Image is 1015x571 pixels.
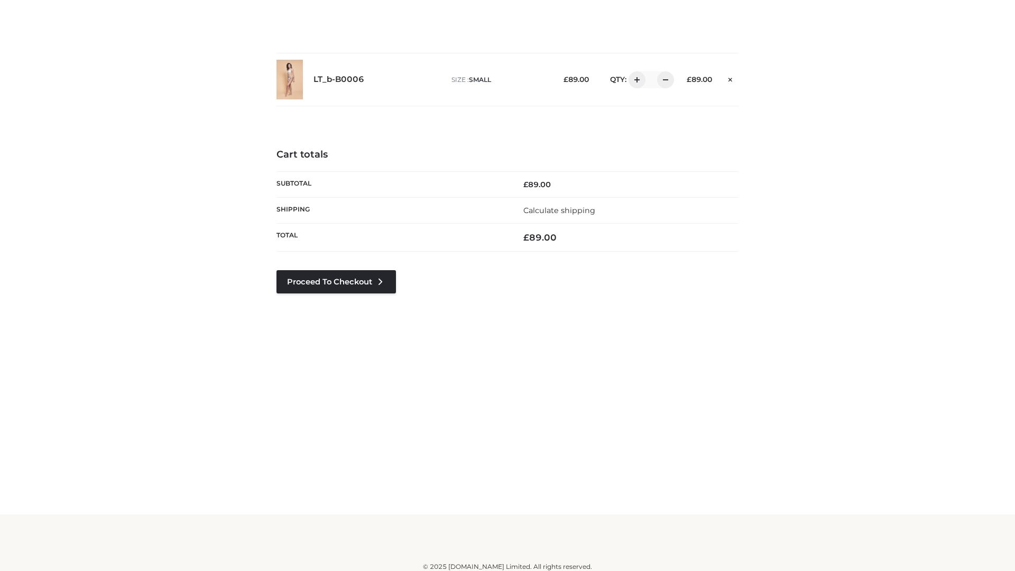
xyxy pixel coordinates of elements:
bdi: 89.00 [564,75,589,84]
bdi: 89.00 [523,180,551,189]
h4: Cart totals [276,149,739,161]
span: £ [687,75,691,84]
a: Remove this item [723,71,739,85]
span: £ [523,232,529,243]
a: Calculate shipping [523,206,595,215]
span: £ [523,180,528,189]
div: QTY: [599,71,670,88]
span: £ [564,75,568,84]
th: Shipping [276,197,508,223]
bdi: 89.00 [523,232,557,243]
bdi: 89.00 [687,75,712,84]
th: Subtotal [276,171,508,197]
p: size : [451,75,547,85]
a: Proceed to Checkout [276,270,396,293]
span: SMALL [469,76,491,84]
th: Total [276,224,508,252]
a: LT_b-B0006 [313,75,364,85]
